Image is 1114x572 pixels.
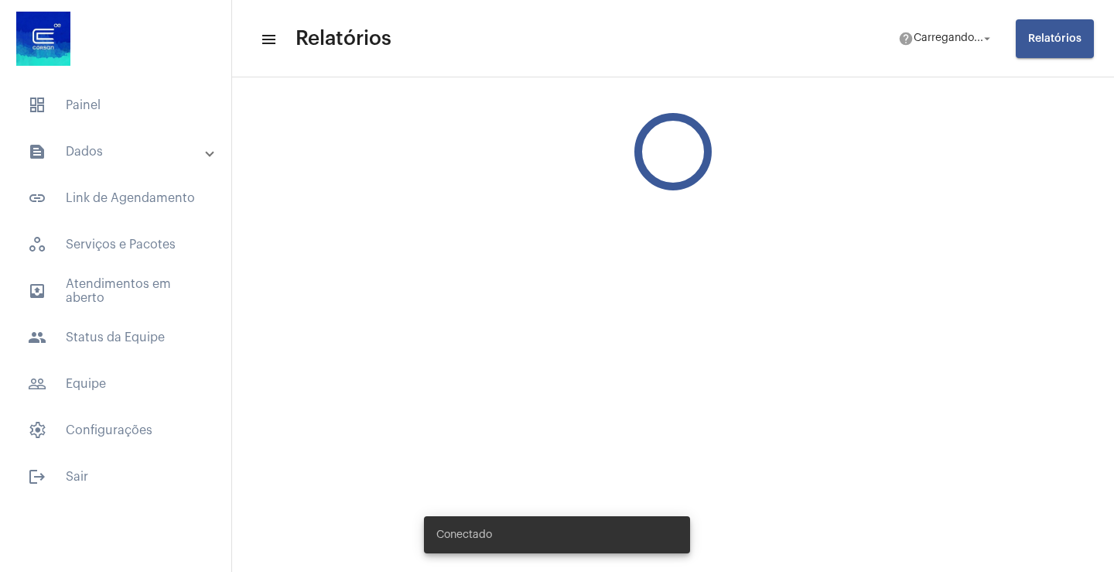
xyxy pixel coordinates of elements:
span: Atendimentos em aberto [15,272,216,310]
span: Sair [15,458,216,495]
button: Carregando... [889,23,1003,54]
span: sidenav icon [28,96,46,115]
span: Equipe [15,365,216,402]
span: Carregando... [914,33,983,44]
mat-icon: help [898,31,914,46]
span: Configurações [15,412,216,449]
span: Serviços e Pacotes [15,226,216,263]
mat-icon: sidenav icon [28,328,46,347]
mat-icon: sidenav icon [28,375,46,393]
mat-icon: sidenav icon [28,282,46,300]
mat-icon: arrow_drop_down [980,32,994,46]
span: sidenav icon [28,421,46,440]
mat-expansion-panel-header: sidenav iconDados [9,133,231,170]
mat-icon: sidenav icon [28,142,46,161]
span: Relatórios [296,26,391,51]
span: Status da Equipe [15,319,216,356]
mat-icon: sidenav icon [28,189,46,207]
button: Relatórios [1016,19,1094,58]
span: Relatórios [1028,33,1082,44]
span: Link de Agendamento [15,180,216,217]
span: Conectado [436,527,492,543]
span: sidenav icon [28,235,46,254]
img: d4669ae0-8c07-2337-4f67-34b0df7f5ae4.jpeg [12,8,74,70]
mat-icon: sidenav icon [28,468,46,486]
mat-panel-title: Dados [28,142,207,161]
span: Painel [15,87,216,124]
mat-icon: sidenav icon [260,30,275,49]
